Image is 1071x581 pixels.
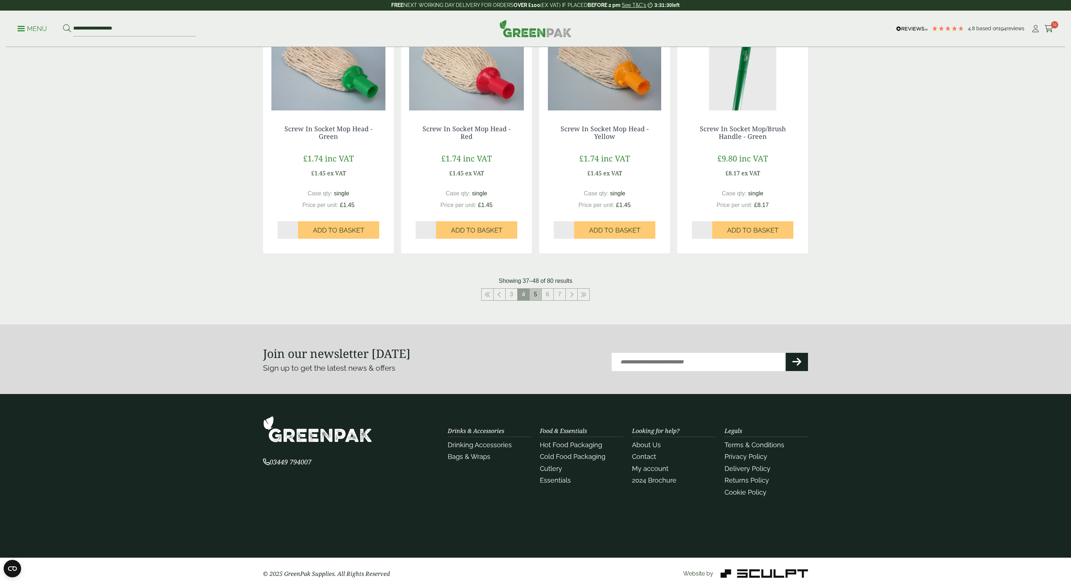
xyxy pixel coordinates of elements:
[263,416,372,442] img: GreenPak Supplies
[896,26,928,31] img: REVIEWS.io
[727,226,778,234] span: Add to Basket
[499,20,572,37] img: GreenPak Supplies
[313,226,364,234] span: Add to Basket
[441,153,461,164] span: £1.74
[463,153,492,164] span: inc VAT
[754,202,769,208] span: £8.17
[340,202,354,208] span: £1.45
[449,169,464,177] span: £1.45
[632,441,661,449] a: About Us
[391,2,403,8] strong: FREE
[472,190,487,196] span: single
[700,124,786,141] a: Screw In Socket Mop/Brush Handle - Green
[448,453,490,460] a: Bags & Wraps
[968,26,976,31] span: 4.8
[325,153,354,164] span: inc VAT
[334,190,349,196] span: single
[311,169,326,177] span: £1.45
[1044,23,1054,34] a: 14
[448,441,512,449] a: Drinking Accessories
[717,153,737,164] span: £9.80
[632,453,656,460] a: Contact
[506,289,517,300] a: 3
[616,202,631,208] span: £1.45
[725,465,770,472] a: Delivery Policy
[530,289,541,300] a: 5
[722,190,747,196] span: Case qty:
[578,202,615,208] span: Price per unit:
[601,153,630,164] span: inc VAT
[263,346,411,361] strong: Join our newsletter [DATE]
[654,2,672,8] span: 3:31:30
[4,560,21,577] button: Open CMP widget
[587,169,602,177] span: £1.45
[308,190,333,196] span: Case qty:
[677,19,808,110] img: 4030051A Hygiene Mop & Brush Handle Green
[263,19,394,110] img: 4030050C-Screw-in-Socket-Mop-Head-Green
[263,459,311,466] a: 03449 794007
[725,453,767,460] a: Privacy Policy
[303,153,323,164] span: £1.74
[748,190,764,196] span: single
[588,2,620,8] strong: BEFORE 2 pm
[17,24,47,33] p: Menu
[540,476,571,484] a: Essentials
[632,465,668,472] a: My account
[539,19,670,110] img: 4030050B-Screw-in-Socket-Mop-Head-Yellow
[423,124,511,141] a: Screw In Socket Mop Head - Red
[717,202,753,208] span: Price per unit:
[542,289,553,300] a: 6
[725,488,766,496] a: Cookie Policy
[976,26,999,31] span: Based on
[554,289,565,300] a: 7
[999,26,1007,31] span: 194
[561,124,649,141] a: Screw In Socket Mop Head - Yellow
[302,202,338,208] span: Price per unit:
[446,190,471,196] span: Case qty:
[514,2,540,8] strong: OVER £100
[518,289,529,300] span: 4
[478,202,493,208] span: £1.45
[610,190,625,196] span: single
[17,24,47,32] a: Menu
[739,153,768,164] span: inc VAT
[579,153,599,164] span: £1.74
[1007,26,1024,31] span: reviews
[1031,25,1040,32] i: My Account
[1051,21,1058,28] span: 14
[465,169,484,177] span: ex VAT
[725,441,784,449] a: Terms & Conditions
[263,457,311,466] span: 03449 794007
[931,25,964,32] div: 4.78 Stars
[327,169,346,177] span: ex VAT
[540,441,602,449] a: Hot Food Packaging
[285,124,373,141] a: Screw In Socket Mop Head - Green
[298,221,379,239] button: Add to Basket
[540,465,562,472] a: Cutlery
[712,221,793,239] button: Add to Basket
[436,221,517,239] button: Add to Basket
[574,221,655,239] button: Add to Basket
[263,362,508,374] p: Sign up to get the latest news & offers
[741,169,760,177] span: ex VAT
[401,19,532,110] img: 4030050E-Screw-in-Socket-Mop-Head-Red
[540,453,605,460] a: Cold Food Packaging
[589,226,640,234] span: Add to Basket
[622,2,646,8] a: See T&C's
[1044,25,1054,32] i: Cart
[725,169,740,177] span: £8.17
[499,277,572,285] p: Showing 37–48 of 80 results
[263,569,439,578] p: © 2025 GreenPak Supplies. All Rights Reserved
[725,476,769,484] a: Returns Policy
[721,569,808,578] img: Sculpt
[683,570,713,577] span: Website by
[584,190,609,196] span: Case qty:
[603,169,622,177] span: ex VAT
[451,226,502,234] span: Add to Basket
[440,202,476,208] span: Price per unit:
[672,2,680,8] span: left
